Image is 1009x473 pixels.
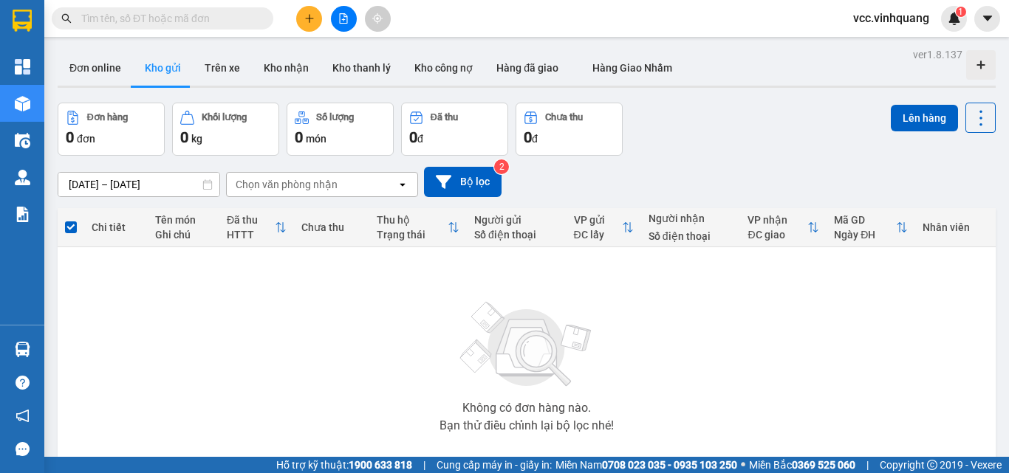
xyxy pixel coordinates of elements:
[287,103,394,156] button: Số lượng0món
[532,133,538,145] span: đ
[202,112,247,122] div: Khối lượng
[474,229,559,241] div: Số điện thoại
[956,7,966,17] sup: 1
[417,133,423,145] span: đ
[15,59,30,75] img: dashboard-icon
[133,50,193,86] button: Kho gửi
[16,376,30,390] span: question-circle
[555,457,737,473] span: Miền Nam
[304,13,315,24] span: plus
[927,460,937,470] span: copyright
[16,442,30,456] span: message
[81,10,256,27] input: Tìm tên, số ĐT hoặc mã đơn
[276,457,412,473] span: Hỗ trợ kỹ thuật:
[948,12,961,25] img: icon-new-feature
[236,177,338,192] div: Chọn văn phòng nhận
[958,7,963,17] span: 1
[316,112,354,122] div: Số lượng
[923,221,988,233] div: Nhân viên
[439,420,614,432] div: Bạn thử điều chỉnh lại bộ lọc nhé!
[649,230,733,242] div: Số điện thoại
[172,103,279,156] button: Khối lượng0kg
[155,229,212,241] div: Ghi chú
[834,214,896,226] div: Mã GD
[974,6,1000,32] button: caret-down
[981,12,994,25] span: caret-down
[423,457,425,473] span: |
[574,214,622,226] div: VP gửi
[321,50,403,86] button: Kho thanh lý
[741,462,745,468] span: ⚪️
[834,229,896,241] div: Ngày ĐH
[15,133,30,148] img: warehouse-icon
[431,112,458,122] div: Đã thu
[401,103,508,156] button: Đã thu0đ
[252,50,321,86] button: Kho nhận
[155,214,212,226] div: Tên món
[180,128,188,146] span: 0
[453,293,601,396] img: svg+xml;base64,PHN2ZyBjbGFzcz0ibGlzdC1wbHVnX19zdmciIHhtbG5zPSJodHRwOi8vd3d3LnczLm9yZy8yMDAwL3N2Zy...
[424,167,502,197] button: Bộ lọc
[913,46,962,63] div: ver 1.8.137
[485,50,570,86] button: Hàng đã giao
[58,173,219,196] input: Select a date range.
[494,159,509,174] sup: 2
[524,128,532,146] span: 0
[574,229,622,241] div: ĐC lấy
[193,50,252,86] button: Trên xe
[15,96,30,111] img: warehouse-icon
[15,170,30,185] img: warehouse-icon
[891,105,958,131] button: Lên hàng
[296,6,322,32] button: plus
[462,402,591,414] div: Không có đơn hàng nào.
[58,50,133,86] button: Đơn online
[365,6,391,32] button: aim
[58,103,165,156] button: Đơn hàng0đơn
[567,208,641,247] th: Toggle SortBy
[219,208,294,247] th: Toggle SortBy
[966,50,996,80] div: Tạo kho hàng mới
[403,50,485,86] button: Kho công nợ
[649,213,733,224] div: Người nhận
[338,13,349,24] span: file-add
[87,112,128,122] div: Đơn hàng
[748,229,807,241] div: ĐC giao
[841,9,941,27] span: vcc.vinhquang
[13,10,32,32] img: logo-vxr
[377,229,448,241] div: Trạng thái
[397,179,408,190] svg: open
[372,13,383,24] span: aim
[331,6,357,32] button: file-add
[377,214,448,226] div: Thu hộ
[16,409,30,423] span: notification
[792,459,855,471] strong: 0369 525 060
[602,459,737,471] strong: 0708 023 035 - 0935 103 250
[369,208,467,247] th: Toggle SortBy
[295,128,303,146] span: 0
[191,133,202,145] span: kg
[92,221,140,233] div: Chi tiết
[61,13,72,24] span: search
[77,133,95,145] span: đơn
[827,208,915,247] th: Toggle SortBy
[740,208,827,247] th: Toggle SortBy
[306,133,326,145] span: món
[749,457,855,473] span: Miền Bắc
[409,128,417,146] span: 0
[866,457,869,473] span: |
[66,128,74,146] span: 0
[15,207,30,222] img: solution-icon
[545,112,583,122] div: Chưa thu
[301,221,361,233] div: Chưa thu
[227,229,275,241] div: HTTT
[227,214,275,226] div: Đã thu
[748,214,807,226] div: VP nhận
[516,103,623,156] button: Chưa thu0đ
[592,62,672,74] span: Hàng Giao Nhầm
[15,342,30,357] img: warehouse-icon
[437,457,552,473] span: Cung cấp máy in - giấy in:
[474,214,559,226] div: Người gửi
[349,459,412,471] strong: 1900 633 818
